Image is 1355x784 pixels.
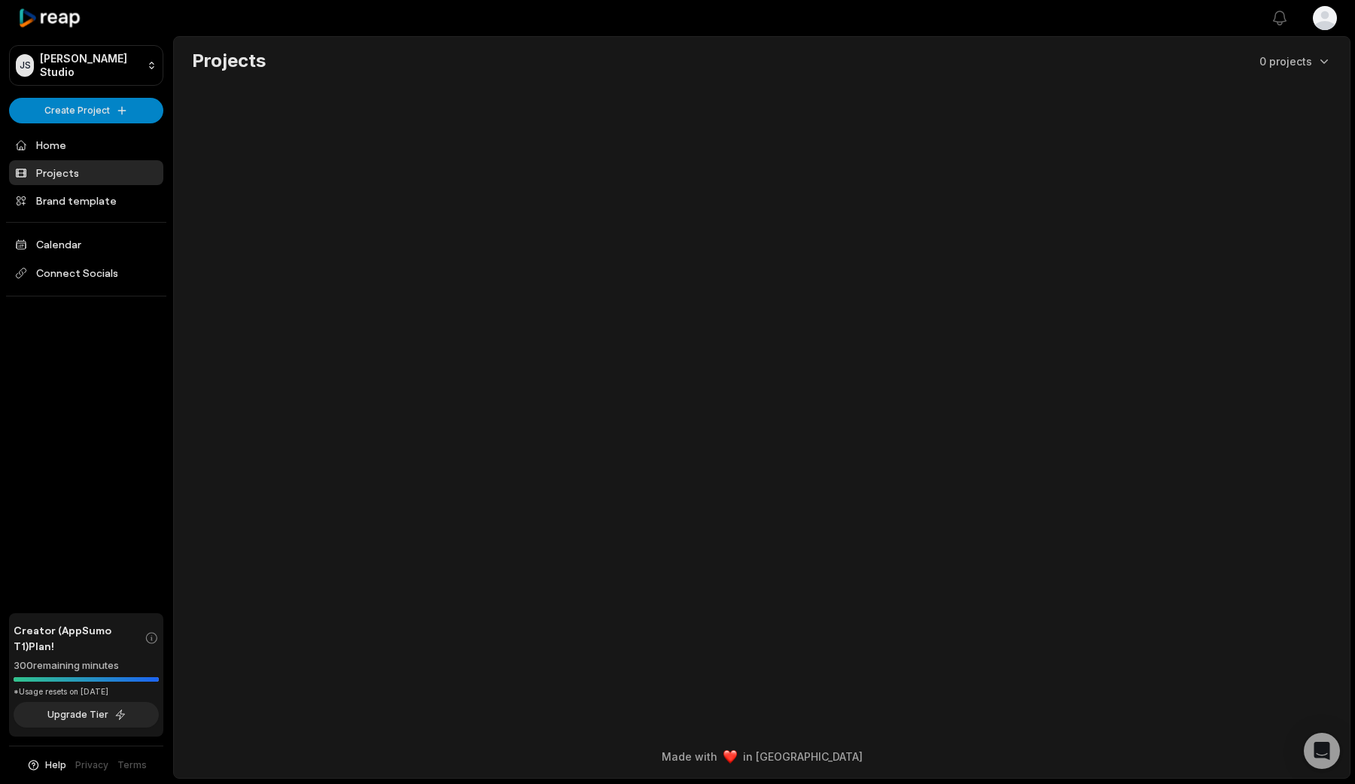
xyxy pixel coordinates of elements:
[9,132,163,157] a: Home
[14,686,159,697] div: *Usage resets on [DATE]
[16,54,34,77] div: JS
[45,758,66,772] span: Help
[9,188,163,213] a: Brand template
[187,749,1336,764] div: Made with in [GEOGRAPHIC_DATA]
[117,758,147,772] a: Terms
[1304,733,1340,769] div: Open Intercom Messenger
[26,758,66,772] button: Help
[14,702,159,728] button: Upgrade Tier
[9,98,163,123] button: Create Project
[40,52,141,79] p: [PERSON_NAME] Studio
[192,49,266,73] h2: Projects
[9,260,163,287] span: Connect Socials
[9,160,163,185] a: Projects
[9,232,163,257] a: Calendar
[75,758,108,772] a: Privacy
[723,750,737,764] img: heart emoji
[14,622,145,654] span: Creator (AppSumo T1) Plan!
[1259,53,1332,69] button: 0 projects
[14,658,159,673] div: 300 remaining minutes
